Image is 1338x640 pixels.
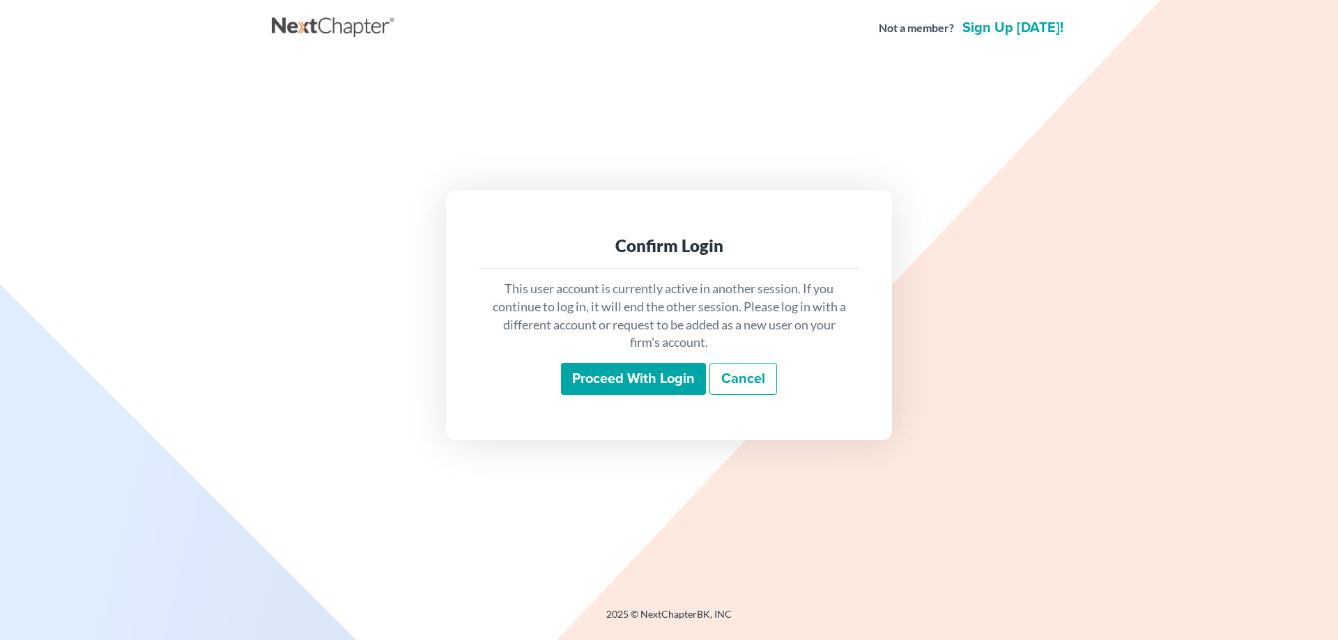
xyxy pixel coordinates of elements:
[960,21,1066,35] a: Sign up [DATE]!
[491,235,847,257] div: Confirm Login
[879,20,954,36] strong: Not a member?
[491,280,847,352] p: This user account is currently active in another session. If you continue to log in, it will end ...
[272,607,1066,632] div: 2025 © NextChapterBK, INC
[709,363,777,395] a: Cancel
[561,363,706,395] input: Proceed with login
